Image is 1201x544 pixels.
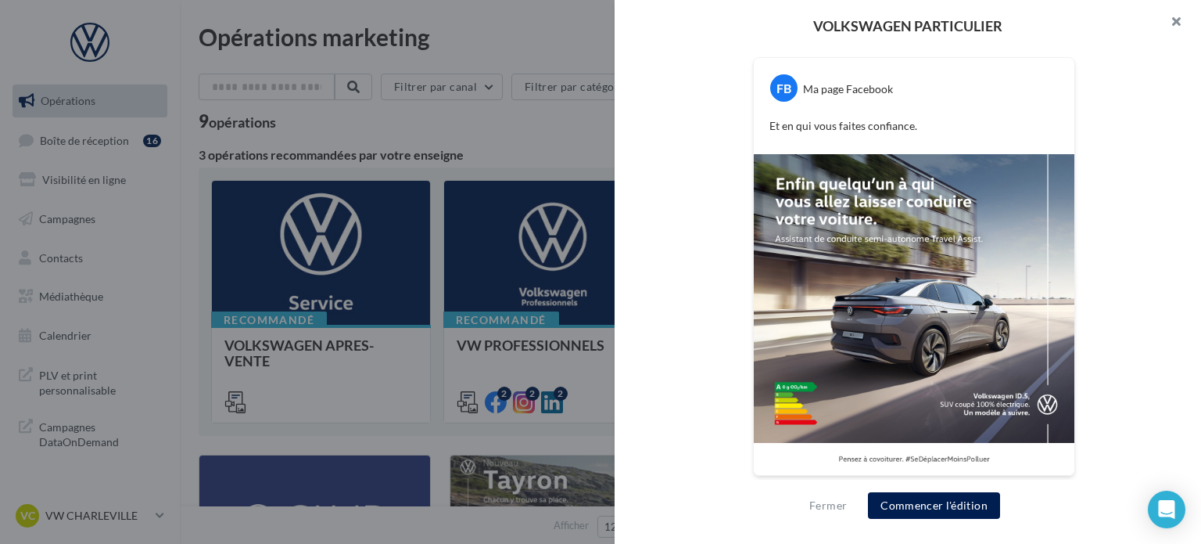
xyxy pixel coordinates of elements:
[769,118,1059,134] p: Et en qui vous faites confiance.
[753,476,1075,496] div: La prévisualisation est non-contractuelle
[868,492,1000,519] button: Commencer l'édition
[803,496,853,515] button: Fermer
[803,81,893,97] div: Ma page Facebook
[770,74,798,102] div: FB
[640,19,1176,33] div: VOLKSWAGEN PARTICULIER
[1148,491,1185,528] div: Open Intercom Messenger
